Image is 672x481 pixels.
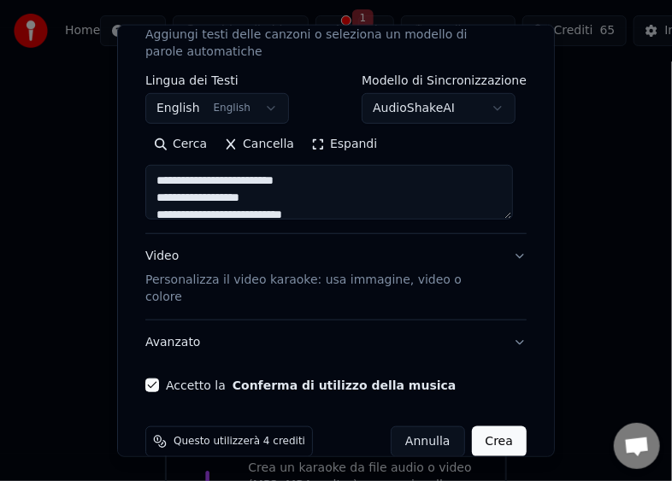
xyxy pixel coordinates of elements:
label: Accetto la [166,379,456,391]
span: Questo utilizzerà 4 crediti [174,435,305,449]
button: Espandi [303,131,386,158]
div: Video [145,248,499,306]
button: Accetto la [233,379,457,391]
label: Lingua dei Testi [145,74,289,86]
button: Avanzato [145,320,527,365]
div: TestiAggiungi testi delle canzoni o seleziona un modello di parole automatiche [145,74,527,233]
button: Cancella [215,131,303,158]
button: VideoPersonalizza il video karaoke: usa immagine, video o colore [145,234,527,320]
button: Crea [472,426,527,457]
p: Aggiungi testi delle canzoni o seleziona un modello di parole automatiche [145,26,499,61]
button: Cerca [145,131,215,158]
button: Annulla [391,426,465,457]
label: Modello di Sincronizzazione [362,74,527,86]
p: Personalizza il video karaoke: usa immagine, video o colore [145,272,499,306]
